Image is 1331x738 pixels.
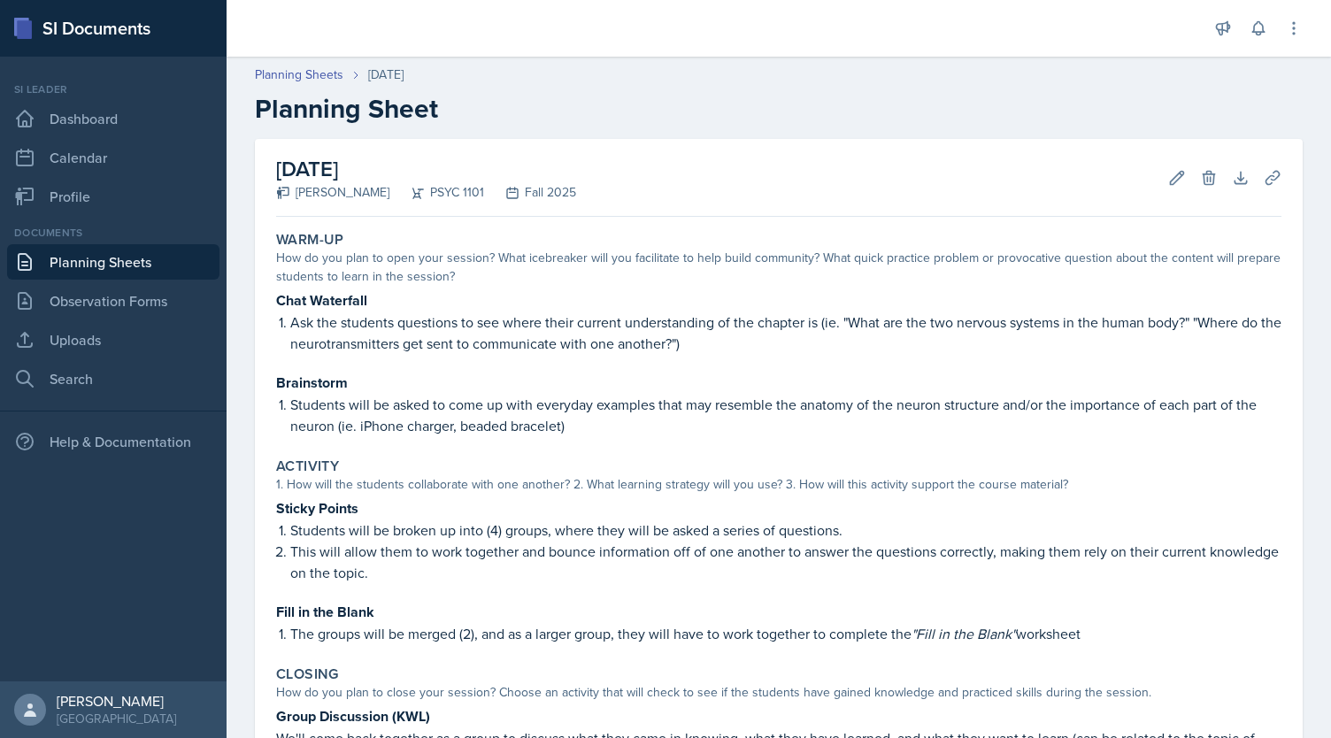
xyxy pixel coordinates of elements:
a: Calendar [7,140,219,175]
h2: [DATE] [276,153,576,185]
p: Ask the students questions to see where their current understanding of the chapter is (ie. "What ... [290,311,1281,354]
div: [DATE] [368,65,404,84]
div: How do you plan to close your session? Choose an activity that will check to see if the students ... [276,683,1281,702]
a: Profile [7,179,219,214]
label: Closing [276,665,339,683]
div: How do you plan to open your session? What icebreaker will you facilitate to help build community... [276,249,1281,286]
strong: Fill in the Blank [276,602,374,622]
a: Planning Sheets [255,65,343,84]
label: Warm-Up [276,231,344,249]
p: Students will be asked to come up with everyday examples that may resemble the anatomy of the neu... [290,394,1281,436]
div: Help & Documentation [7,424,219,459]
a: Observation Forms [7,283,219,319]
div: Documents [7,225,219,241]
strong: Brainstorm [276,373,348,393]
a: Uploads [7,322,219,357]
a: Planning Sheets [7,244,219,280]
em: "Fill in the Blank" [912,624,1016,643]
strong: Chat Waterfall [276,290,367,311]
div: 1. How will the students collaborate with one another? 2. What learning strategy will you use? 3.... [276,475,1281,494]
a: Dashboard [7,101,219,136]
strong: Group Discussion (KWL) [276,706,430,726]
h2: Planning Sheet [255,93,1303,125]
p: The groups will be merged (2), and as a larger group, they will have to work together to complete... [290,623,1281,644]
label: Activity [276,457,339,475]
div: [PERSON_NAME] [276,183,389,202]
div: [PERSON_NAME] [57,692,176,710]
strong: Sticky Points [276,498,358,519]
p: This will allow them to work together and bounce information off of one another to answer the que... [290,541,1281,583]
div: [GEOGRAPHIC_DATA] [57,710,176,727]
p: Students will be broken up into (4) groups, where they will be asked a series of questions. [290,519,1281,541]
a: Search [7,361,219,396]
div: Si leader [7,81,219,97]
div: PSYC 1101 [389,183,484,202]
div: Fall 2025 [484,183,576,202]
